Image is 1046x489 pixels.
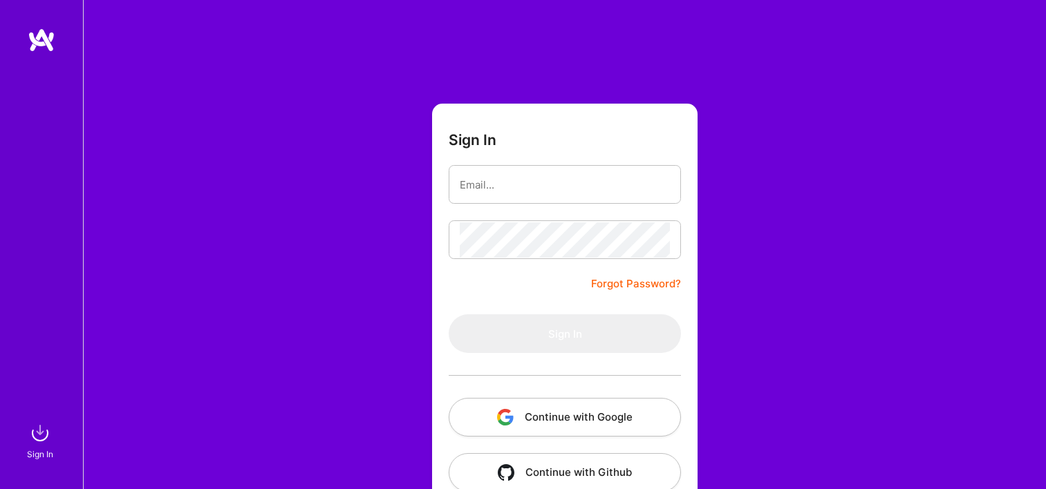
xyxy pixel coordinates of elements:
img: icon [498,464,514,481]
button: Sign In [449,314,681,353]
a: Forgot Password? [591,276,681,292]
input: Email... [460,167,670,202]
h3: Sign In [449,131,496,148]
button: Continue with Google [449,398,681,437]
div: Sign In [27,447,53,461]
img: logo [28,28,55,52]
img: sign in [26,419,54,447]
a: sign inSign In [29,419,54,461]
img: icon [497,409,514,425]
